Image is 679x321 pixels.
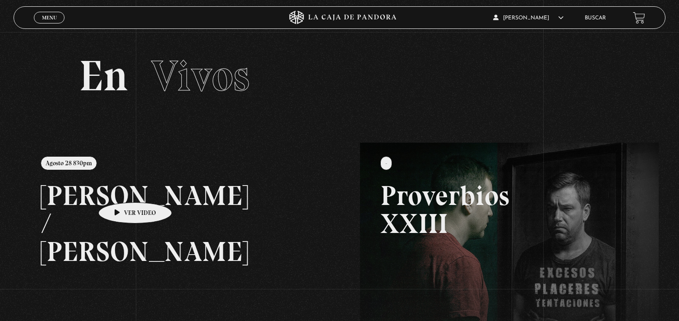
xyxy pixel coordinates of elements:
h2: En [79,55,600,98]
a: Buscar [585,15,606,21]
span: Vivos [151,50,249,102]
span: [PERSON_NAME] [493,15,564,21]
a: View your shopping cart [633,12,645,24]
span: Menu [42,15,57,20]
span: Cerrar [39,23,60,29]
